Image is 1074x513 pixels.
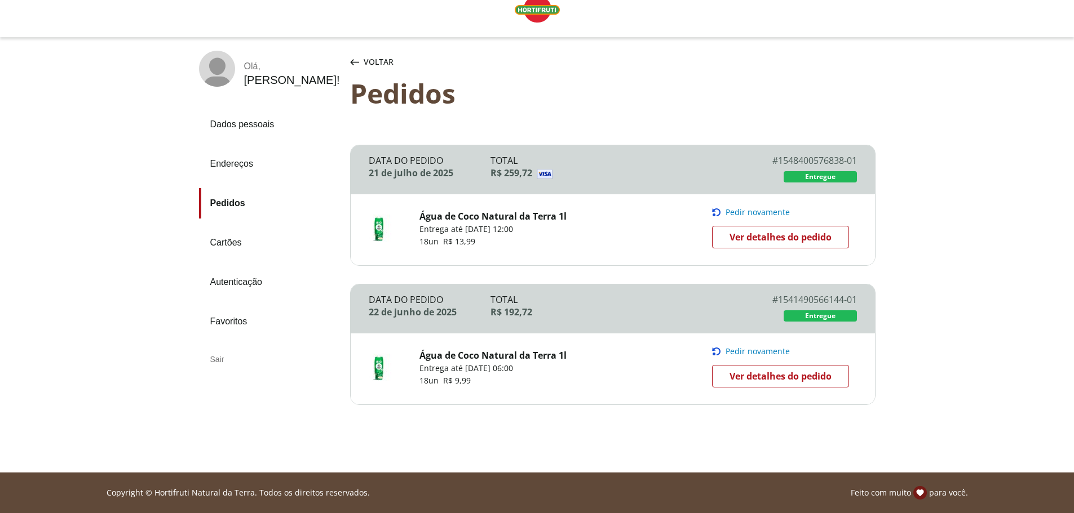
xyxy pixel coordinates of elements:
span: Entregue [805,311,836,320]
p: Entrega até [DATE] 12:00 [419,224,567,235]
p: Copyright © Hortifruti Natural da Terra. Todos os direitos reservados. [107,487,370,498]
a: Água de Coco Natural da Terra 1l [419,349,567,362]
img: amor [913,486,927,499]
img: Água de Coco Natural Da Terra 1L [364,215,392,243]
span: R$ 13,99 [443,236,475,247]
a: Cartões [199,227,341,258]
img: Água de Coco Natural Da Terra 1L [364,354,392,382]
a: Favoritos [199,306,341,337]
a: Endereços [199,149,341,179]
div: 22 de junho de 2025 [369,306,491,318]
div: R$ 192,72 [490,306,735,318]
div: Total [490,154,735,167]
a: Ver detalhes do pedido [712,226,849,248]
a: Ver detalhes do pedido [712,365,849,387]
span: 18 un [419,236,443,247]
button: Pedir novamente [712,208,856,217]
div: Data do Pedido [369,154,491,167]
div: 21 de julho de 2025 [369,167,491,179]
span: Voltar [364,56,394,68]
p: Entrega até [DATE] 06:00 [419,363,567,374]
span: 18 un [419,375,443,386]
div: # 1541490566144-01 [735,293,857,306]
span: Pedir novamente [726,208,790,217]
a: Água de Coco Natural da Terra 1l [419,210,567,222]
span: Ver detalhes do pedido [730,229,832,246]
p: Feito com muito para você. [851,486,968,499]
button: Pedir novamente [712,347,856,356]
a: Autenticação [199,267,341,297]
a: Pedidos [199,188,341,218]
div: [PERSON_NAME] ! [244,74,340,87]
img: Visa [537,169,762,179]
button: Voltar [348,51,396,73]
div: Linha de sessão [5,486,1069,499]
div: Total [490,293,735,306]
div: Pedidos [350,78,876,109]
span: Pedir novamente [726,347,790,356]
div: # 1548400576838-01 [735,154,857,167]
span: Ver detalhes do pedido [730,368,832,385]
span: R$ 9,99 [443,375,471,386]
div: R$ 259,72 [490,167,735,179]
span: Entregue [805,172,836,181]
div: Olá , [244,61,340,72]
a: Dados pessoais [199,109,341,140]
div: Sair [199,346,341,373]
div: Data do Pedido [369,293,491,306]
